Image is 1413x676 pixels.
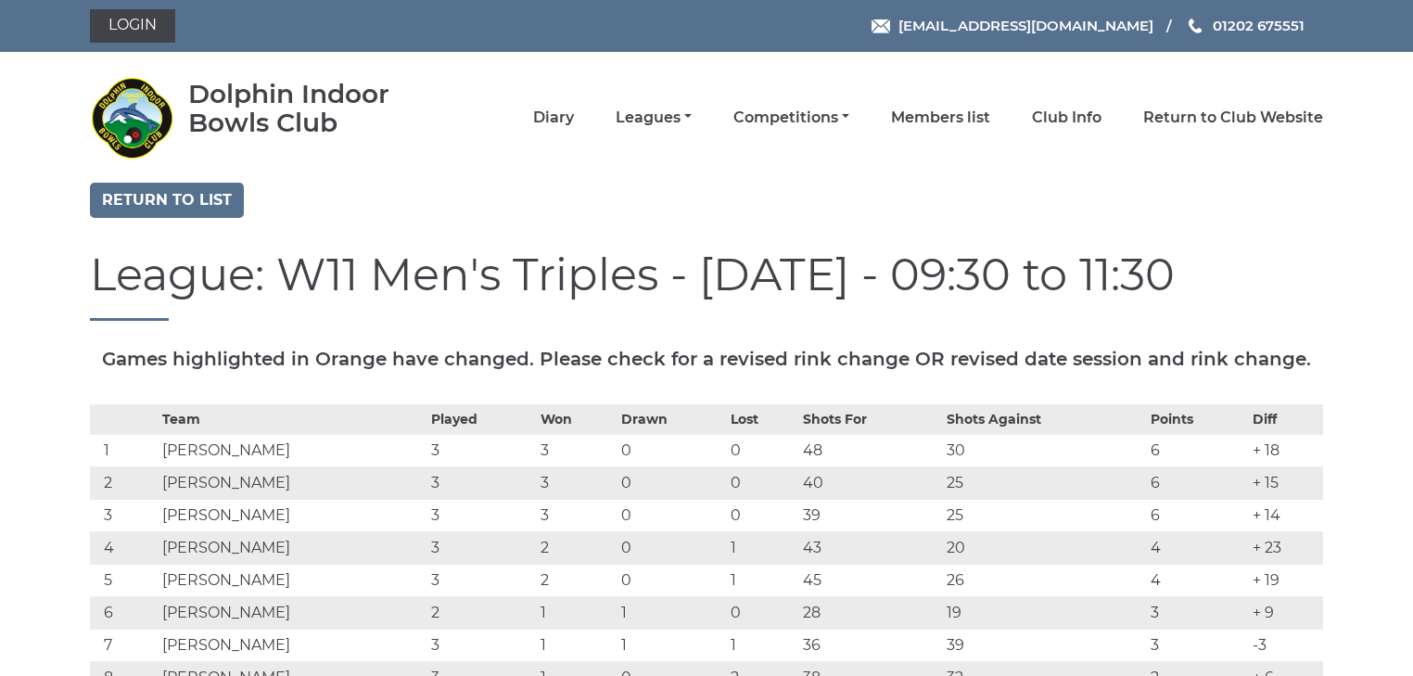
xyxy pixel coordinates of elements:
td: 0 [617,564,726,596]
span: [EMAIL_ADDRESS][DOMAIN_NAME] [898,17,1153,34]
td: + 23 [1248,531,1323,564]
td: 25 [942,466,1146,499]
a: Competitions [733,108,849,128]
td: + 9 [1248,596,1323,629]
td: 3 [426,499,536,531]
td: 1 [617,596,726,629]
td: 39 [798,499,942,531]
td: 1 [726,629,799,661]
td: 7 [90,629,158,661]
td: 1 [536,596,616,629]
th: Lost [726,404,799,434]
td: 3 [90,499,158,531]
td: [PERSON_NAME] [158,434,427,466]
a: Login [90,9,175,43]
td: 5 [90,564,158,596]
a: Email [EMAIL_ADDRESS][DOMAIN_NAME] [872,15,1153,36]
td: 6 [1146,499,1248,531]
td: [PERSON_NAME] [158,531,427,564]
td: 3 [536,499,616,531]
a: Phone us 01202 675551 [1186,15,1305,36]
td: 6 [90,596,158,629]
td: 3 [426,564,536,596]
td: 28 [798,596,942,629]
td: + 14 [1248,499,1323,531]
img: Phone us [1189,19,1202,33]
td: 43 [798,531,942,564]
a: Diary [533,108,574,128]
td: + 15 [1248,466,1323,499]
td: 3 [536,466,616,499]
td: 39 [942,629,1146,661]
h1: League: W11 Men's Triples - [DATE] - 09:30 to 11:30 [90,250,1323,321]
th: Shots For [798,404,942,434]
td: 3 [426,531,536,564]
td: 3 [1146,596,1248,629]
td: 2 [536,564,616,596]
h5: Games highlighted in Orange have changed. Please check for a revised rink change OR revised date ... [90,349,1323,369]
td: 0 [617,499,726,531]
td: 2 [536,531,616,564]
td: 4 [90,531,158,564]
td: + 18 [1248,434,1323,466]
span: 01202 675551 [1213,17,1305,34]
td: [PERSON_NAME] [158,596,427,629]
td: 6 [1146,434,1248,466]
td: 1 [536,629,616,661]
td: 3 [426,466,536,499]
th: Team [158,404,427,434]
td: 0 [617,531,726,564]
td: + 19 [1248,564,1323,596]
th: Shots Against [942,404,1146,434]
td: -3 [1248,629,1323,661]
td: 0 [726,499,799,531]
td: 0 [726,466,799,499]
td: 1 [726,564,799,596]
td: [PERSON_NAME] [158,466,427,499]
img: Dolphin Indoor Bowls Club [90,76,173,159]
td: 0 [726,596,799,629]
td: 3 [1146,629,1248,661]
td: 48 [798,434,942,466]
th: Played [426,404,536,434]
td: 3 [426,629,536,661]
div: Dolphin Indoor Bowls Club [188,80,443,137]
td: 4 [1146,531,1248,564]
td: 45 [798,564,942,596]
td: 19 [942,596,1146,629]
img: Email [872,19,890,33]
td: 36 [798,629,942,661]
td: 4 [1146,564,1248,596]
td: 40 [798,466,942,499]
td: 0 [617,466,726,499]
td: 2 [426,596,536,629]
td: [PERSON_NAME] [158,499,427,531]
td: 2 [90,466,158,499]
td: 20 [942,531,1146,564]
a: Club Info [1032,108,1101,128]
td: 6 [1146,466,1248,499]
td: 30 [942,434,1146,466]
th: Won [536,404,616,434]
td: [PERSON_NAME] [158,564,427,596]
td: 26 [942,564,1146,596]
td: 1 [90,434,158,466]
td: 0 [726,434,799,466]
th: Drawn [617,404,726,434]
a: Return to Club Website [1143,108,1323,128]
a: Return to list [90,183,244,218]
td: 3 [426,434,536,466]
td: 1 [726,531,799,564]
a: Members list [891,108,990,128]
td: [PERSON_NAME] [158,629,427,661]
td: 1 [617,629,726,661]
td: 25 [942,499,1146,531]
td: 0 [617,434,726,466]
td: 3 [536,434,616,466]
th: Points [1146,404,1248,434]
th: Diff [1248,404,1323,434]
a: Leagues [616,108,692,128]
